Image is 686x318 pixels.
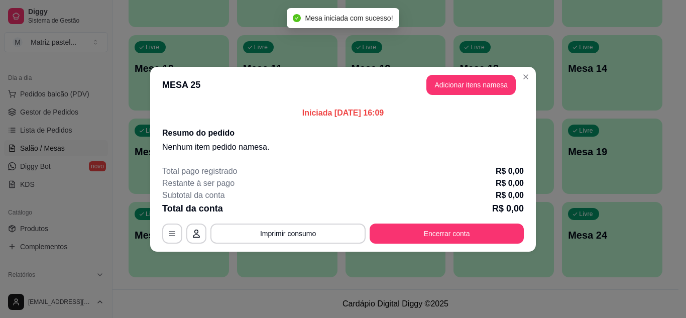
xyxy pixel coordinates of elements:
[492,201,524,216] p: R$ 0,00
[162,141,524,153] p: Nenhum item pedido na mesa .
[426,75,516,95] button: Adicionar itens namesa
[496,189,524,201] p: R$ 0,00
[162,177,235,189] p: Restante à ser pago
[150,67,536,103] header: MESA 25
[162,201,223,216] p: Total da conta
[518,69,534,85] button: Close
[162,127,524,139] h2: Resumo do pedido
[293,14,301,22] span: check-circle
[162,107,524,119] p: Iniciada [DATE] 16:09
[305,14,393,22] span: Mesa iniciada com sucesso!
[496,165,524,177] p: R$ 0,00
[210,224,366,244] button: Imprimir consumo
[162,165,237,177] p: Total pago registrado
[496,177,524,189] p: R$ 0,00
[370,224,524,244] button: Encerrar conta
[162,189,225,201] p: Subtotal da conta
